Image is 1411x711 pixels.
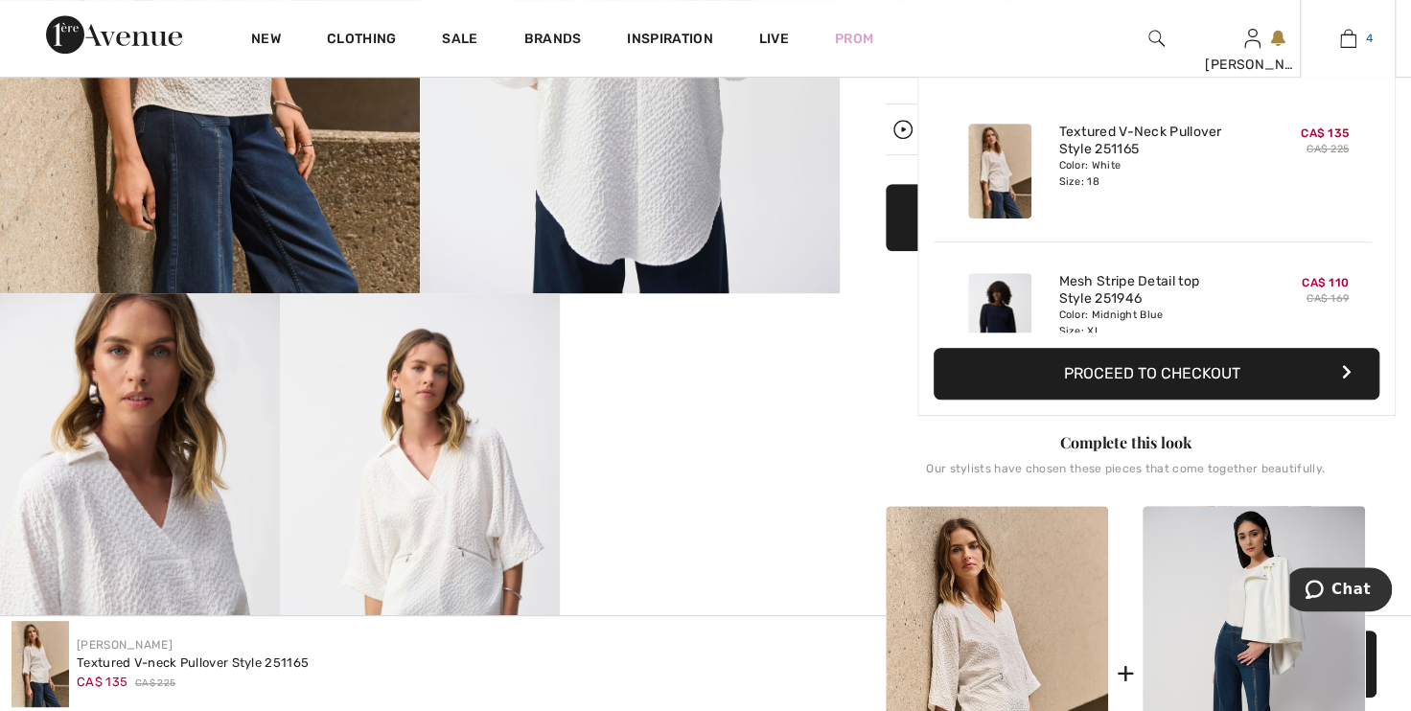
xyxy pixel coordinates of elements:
[77,675,127,689] span: CA$ 135
[77,654,309,673] div: Textured V-neck Pullover Style 251165
[1302,276,1349,289] span: CA$ 110
[327,31,396,51] a: Clothing
[1307,143,1349,155] s: CA$ 225
[968,273,1031,368] img: Mesh Stripe Detail top Style 251946
[835,29,873,49] a: Prom
[12,621,69,707] img: Textured V-Neck Pullover Style 251165
[1301,126,1349,140] span: CA$ 135
[1244,27,1261,50] img: My Info
[1289,567,1392,615] iframe: Opens a widget where you can chat to one of our agents
[46,15,182,54] img: 1ère Avenue
[1116,652,1134,695] div: +
[893,120,913,139] img: Watch the replay
[886,462,1365,491] div: Our stylists have chosen these pieces that come together beautifully.
[886,431,1365,454] div: Complete this look
[968,124,1031,218] img: Textured V-Neck Pullover Style 251165
[1307,292,1349,305] s: CA$ 169
[627,31,712,51] span: Inspiration
[1148,27,1165,50] img: search the website
[251,31,281,51] a: New
[135,677,175,691] span: CA$ 225
[1058,273,1247,308] a: Mesh Stripe Detail top Style 251946
[934,348,1379,400] button: Proceed to Checkout
[442,31,477,51] a: Sale
[1340,27,1356,50] img: My Bag
[886,303,1365,329] div: or 4 payments ofCA$ 33.75withSezzle Click to learn more about Sezzle
[886,184,1365,251] button: Add to Bag
[77,638,173,652] a: [PERSON_NAME]
[1244,29,1261,47] a: Sign In
[1058,158,1247,189] div: Color: White Size: 18
[1205,55,1299,75] div: [PERSON_NAME]
[1301,27,1395,50] a: 4
[886,303,1365,322] div: or 4 payments of with
[759,29,789,49] a: Live
[1058,308,1247,338] div: Color: Midnight Blue Size: XL
[1366,30,1373,47] span: 4
[560,293,840,433] video: Your browser does not support the video tag.
[524,31,582,51] a: Brands
[1058,124,1247,158] a: Textured V-Neck Pullover Style 251165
